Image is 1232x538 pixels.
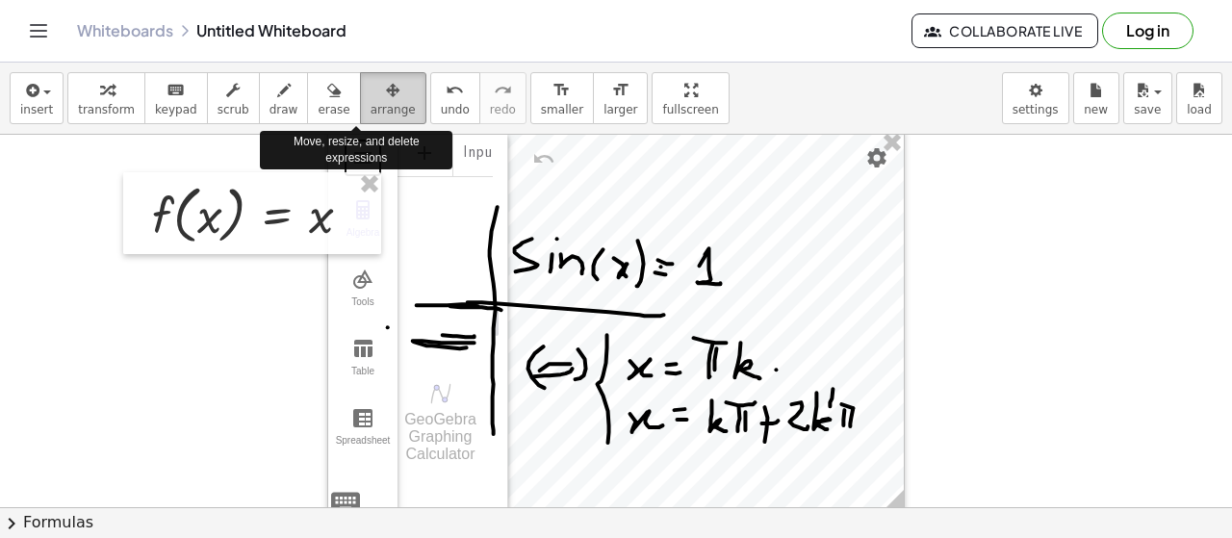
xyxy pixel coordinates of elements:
[526,141,561,176] button: Undo
[360,72,426,124] button: arrange
[441,103,470,116] span: undo
[328,485,363,520] img: svg+xml;base64,PHN2ZyB4bWxucz0iaHR0cDovL3d3dy53My5vcmcvMjAwMC9zdmciIHdpZHRoPSIyNCIgaGVpZ2h0PSIyNC...
[398,129,493,354] div: Algebra
[67,72,145,124] button: transform
[530,72,594,124] button: format_sizesmaller
[593,72,648,124] button: format_sizelarger
[1002,72,1069,124] button: settings
[552,79,571,102] i: format_size
[260,131,452,169] div: Move, resize, and delete expressions
[23,15,54,46] button: Toggle navigation
[332,366,394,393] div: Table
[494,79,512,102] i: redo
[259,72,309,124] button: draw
[167,79,185,102] i: keyboard
[1176,72,1222,124] button: load
[463,138,514,168] div: Input…
[269,103,298,116] span: draw
[928,22,1082,39] span: Collaborate Live
[603,103,637,116] span: larger
[398,411,483,463] div: GeoGebra Graphing Calculator
[155,103,197,116] span: keypad
[430,72,480,124] button: undoundo
[20,103,53,116] span: insert
[318,103,349,116] span: erase
[144,72,208,124] button: keyboardkeypad
[860,141,894,175] button: Settings
[332,296,394,323] div: Tools
[611,79,629,102] i: format_size
[77,21,173,40] a: Whiteboards
[429,382,452,405] img: svg+xml;base64,PHN2ZyB4bWxucz0iaHR0cDovL3d3dy53My5vcmcvMjAwMC9zdmciIHhtbG5zOnhsaW5rPSJodHRwOi8vd3...
[479,72,526,124] button: redoredo
[446,79,464,102] i: undo
[78,103,135,116] span: transform
[1073,72,1119,124] button: new
[662,103,718,116] span: fullscreen
[207,72,260,124] button: scrub
[490,103,516,116] span: redo
[332,435,394,462] div: Spreadsheet
[1102,13,1193,49] button: Log in
[541,103,583,116] span: smaller
[10,72,64,124] button: insert
[1084,103,1108,116] span: new
[1187,103,1212,116] span: load
[371,103,416,116] span: arrange
[911,13,1098,48] button: Collaborate Live
[1013,103,1059,116] span: settings
[307,72,360,124] button: erase
[652,72,729,124] button: fullscreen
[218,103,249,116] span: scrub
[1134,103,1161,116] span: save
[1123,72,1172,124] button: save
